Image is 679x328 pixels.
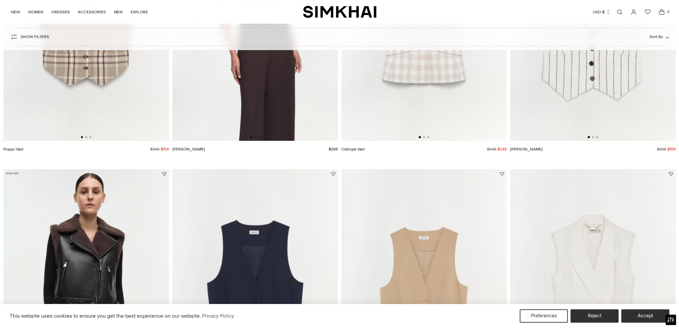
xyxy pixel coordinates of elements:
[520,309,568,323] button: Preferences
[592,136,594,138] button: Go to slide 2
[162,172,166,176] button: Add to Wishlist
[51,5,70,19] a: DRESSES
[303,5,376,18] a: SIMKHAI
[81,136,83,138] button: Go to slide 1
[3,147,23,151] a: Poppy Vest
[114,5,123,19] a: MEN
[510,147,543,151] a: [PERSON_NAME]
[10,31,49,42] button: Show Filters
[665,9,671,15] span: 0
[21,34,49,39] span: Show Filters
[613,5,626,19] a: Open search modal
[201,311,235,321] a: Privacy Policy (opens in a new tab)
[341,147,365,151] a: Calliope Vest
[596,136,598,138] button: Go to slide 3
[621,309,669,323] button: Accept
[669,172,673,176] button: Add to Wishlist
[11,5,20,19] a: NEW
[570,309,619,323] button: Reject
[500,172,504,176] button: Add to Wishlist
[423,136,425,138] button: Go to slide 2
[85,136,87,138] button: Go to slide 2
[10,313,201,319] span: This website uses cookies to ensure you get the best experience on our website.
[89,136,91,138] button: Go to slide 3
[250,136,252,138] button: Go to slide 1
[588,136,590,138] button: Go to slide 1
[331,172,335,176] button: Add to Wishlist
[254,136,256,138] button: Go to slide 2
[419,136,421,138] button: Go to slide 1
[131,5,148,19] a: EXPLORE
[650,34,663,39] span: Sort By
[655,5,668,19] a: Open cart modal
[172,147,205,151] a: [PERSON_NAME]
[641,5,654,19] a: Wishlist
[427,136,429,138] button: Go to slide 3
[78,5,106,19] a: ACCESSORIES
[28,5,43,19] a: WOMEN
[258,136,260,138] button: Go to slide 3
[593,5,611,19] button: USD $
[650,33,669,40] button: Sort By
[627,5,640,19] a: Go to the account page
